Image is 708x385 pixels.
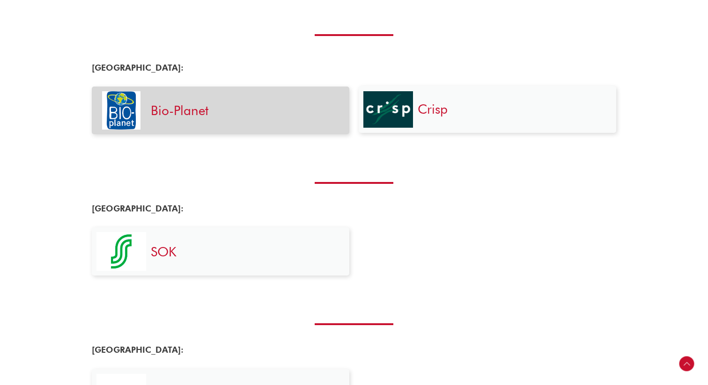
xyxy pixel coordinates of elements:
[418,101,448,117] a: Crisp
[151,244,177,260] a: SOK
[151,102,208,118] a: Bio-Planet
[92,203,349,214] h4: [GEOGRAPHIC_DATA]:
[92,63,349,73] h4: [GEOGRAPHIC_DATA]:
[92,345,349,355] h4: [GEOGRAPHIC_DATA]:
